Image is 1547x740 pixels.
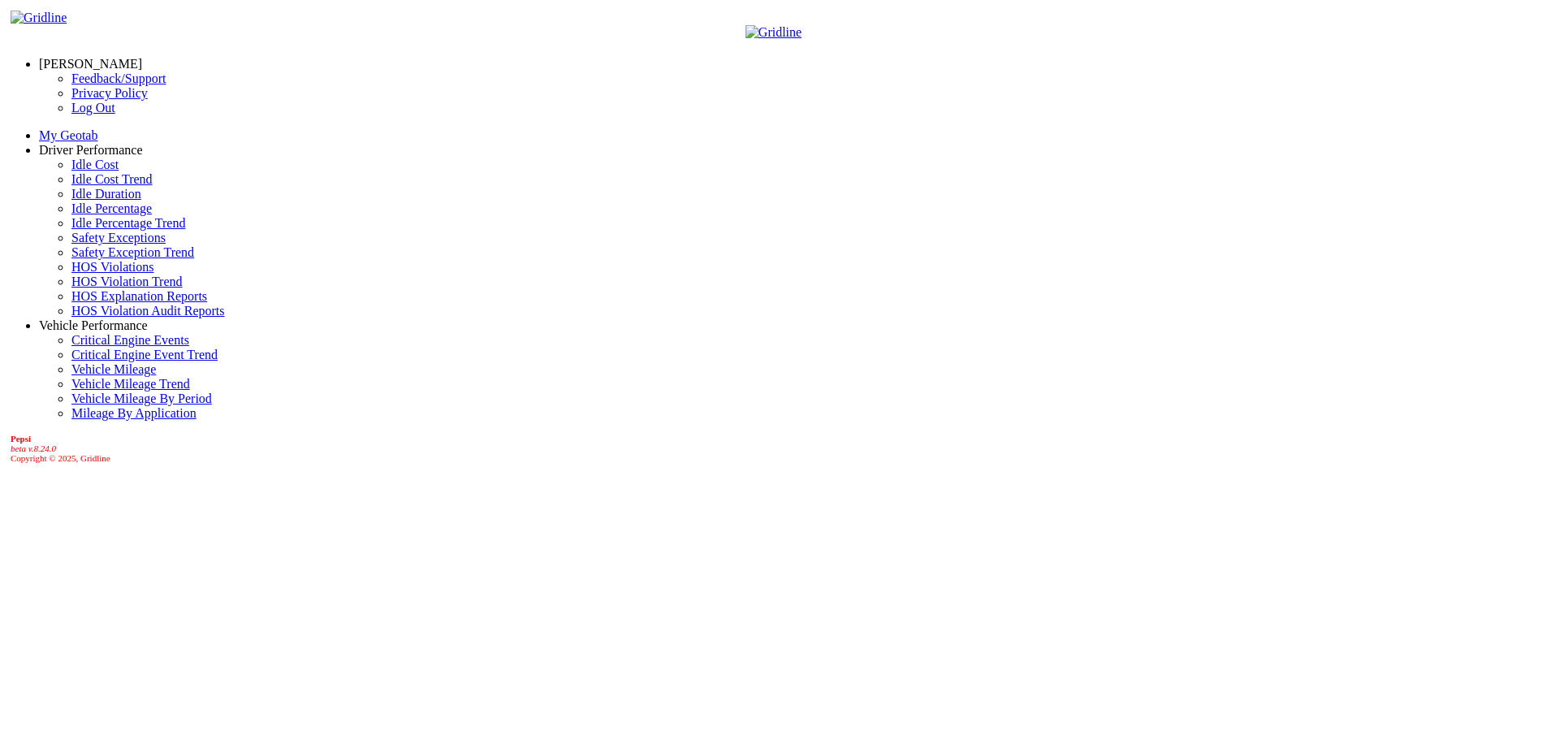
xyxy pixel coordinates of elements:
i: beta v.8.24.0 [11,444,56,453]
a: Vehicle Mileage By Period [71,392,212,405]
a: HOS Violation Trend [71,275,183,288]
div: Copyright © 2025, Gridline [11,434,1541,463]
a: Vehicle Performance [39,318,148,332]
a: Idle Percentage [71,201,152,215]
a: Vehicle Mileage [71,362,156,376]
a: Vehicle Mileage Trend [71,377,190,391]
a: Critical Engine Event Trend [71,348,218,361]
a: My Geotab [39,128,97,142]
a: Privacy Policy [71,86,148,100]
a: [PERSON_NAME] [39,57,142,71]
img: Gridline [745,25,802,40]
b: Pepsi [11,434,31,444]
a: Log Out [71,101,115,115]
a: Mileage By Application [71,406,197,420]
a: HOS Violation Audit Reports [71,304,225,318]
img: Gridline [11,11,67,25]
a: HOS Violations [71,260,153,274]
a: Idle Duration [71,187,141,201]
a: Idle Percentage Trend [71,216,185,230]
a: Driver Performance [39,143,143,157]
a: Safety Exceptions [71,231,166,245]
a: Safety Exception Trend [71,245,194,259]
a: Critical Engine Events [71,333,189,347]
a: Idle Cost Trend [71,172,153,186]
a: Idle Cost [71,158,119,171]
a: HOS Explanation Reports [71,289,207,303]
a: Feedback/Support [71,71,166,85]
